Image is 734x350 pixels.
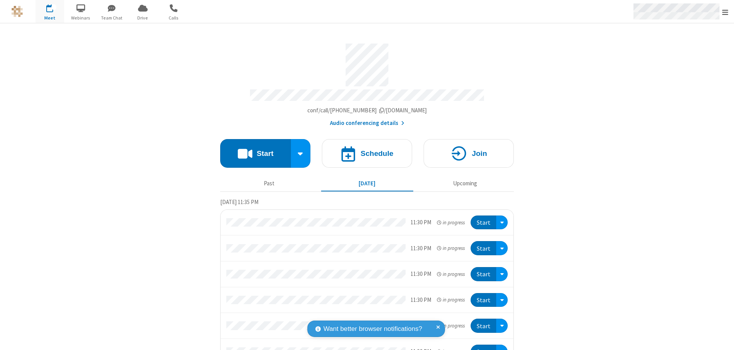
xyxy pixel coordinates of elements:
[321,176,413,191] button: [DATE]
[159,15,188,21] span: Calls
[411,244,431,253] div: 11:30 PM
[471,216,496,230] button: Start
[223,176,315,191] button: Past
[496,241,508,255] div: Open menu
[411,296,431,305] div: 11:30 PM
[471,293,496,307] button: Start
[67,15,95,21] span: Webinars
[291,139,311,168] div: Start conference options
[419,176,511,191] button: Upcoming
[471,267,496,281] button: Start
[437,219,465,226] em: in progress
[496,267,508,281] div: Open menu
[307,107,427,114] span: Copy my meeting room link
[496,293,508,307] div: Open menu
[437,271,465,278] em: in progress
[220,139,291,168] button: Start
[322,139,412,168] button: Schedule
[472,150,487,157] h4: Join
[330,119,404,128] button: Audio conferencing details
[471,319,496,333] button: Start
[496,216,508,230] div: Open menu
[411,218,431,227] div: 11:30 PM
[11,6,23,17] img: QA Selenium DO NOT DELETE OR CHANGE
[471,241,496,255] button: Start
[361,150,393,157] h4: Schedule
[411,270,431,279] div: 11:30 PM
[437,322,465,329] em: in progress
[424,139,514,168] button: Join
[128,15,157,21] span: Drive
[52,4,57,10] div: 8
[437,245,465,252] em: in progress
[307,106,427,115] button: Copy my meeting room linkCopy my meeting room link
[220,198,258,206] span: [DATE] 11:35 PM
[257,150,273,157] h4: Start
[220,38,514,128] section: Account details
[97,15,126,21] span: Team Chat
[437,296,465,303] em: in progress
[36,15,64,21] span: Meet
[496,319,508,333] div: Open menu
[323,324,422,334] span: Want better browser notifications?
